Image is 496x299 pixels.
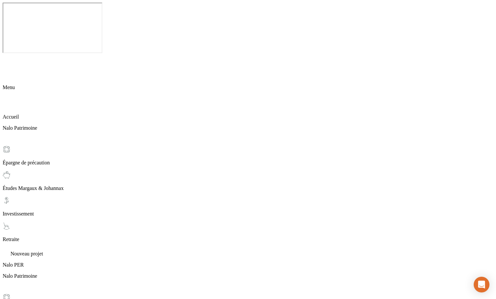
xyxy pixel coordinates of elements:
[3,273,493,279] p: Nalo Patrimoine
[3,262,493,268] p: Nalo PER
[3,160,493,166] p: Épargne de précaution
[3,211,493,217] p: Investissement
[3,222,493,242] div: Retraite
[3,114,493,120] p: Accueil
[3,196,493,217] div: Investissement
[3,145,493,166] div: Épargne de précaution
[474,277,489,292] div: Ouvrir le Messenger Intercom
[3,171,493,191] div: Études Margaux & Johannax
[3,236,493,242] p: Retraite
[3,125,493,131] p: Nalo Patrimoine
[3,84,15,90] span: Menu
[3,248,493,257] div: Nouveau projet
[10,251,43,256] span: Nouveau projet
[3,100,493,120] div: Accueil
[3,185,493,191] p: Études Margaux & Johannax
